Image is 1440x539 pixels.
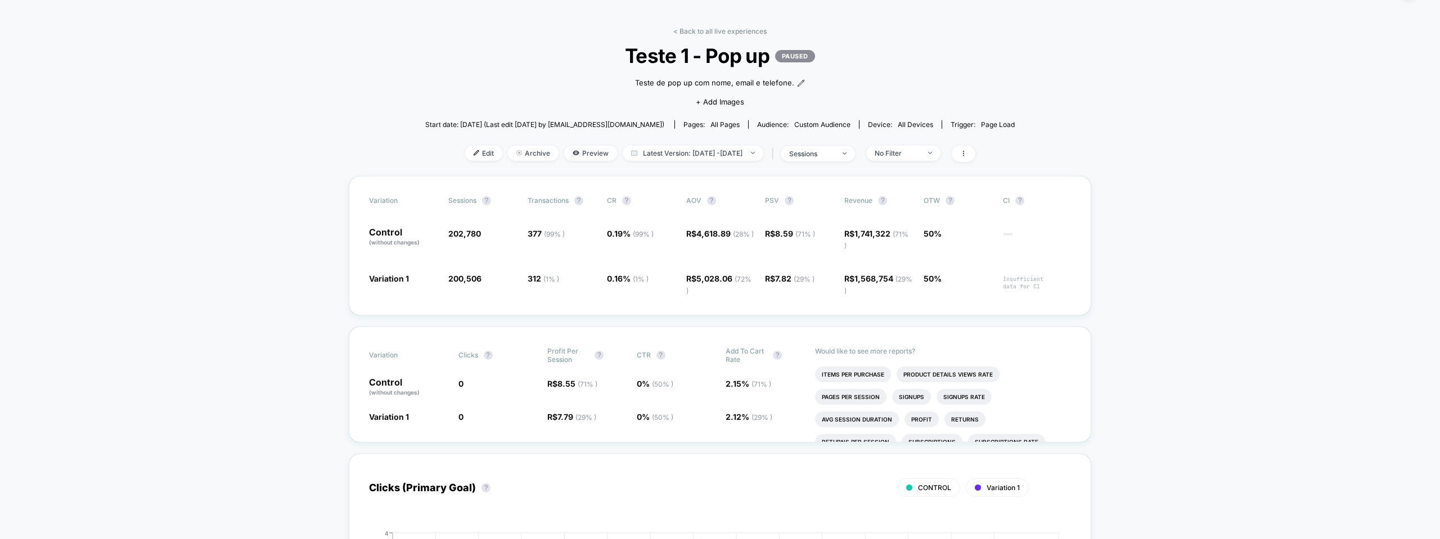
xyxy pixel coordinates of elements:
li: Items Per Purchase [815,366,891,382]
span: 50% [924,274,942,283]
span: Edit [465,146,502,161]
img: end [843,152,847,155]
span: Preview [564,146,617,161]
span: Page Load [981,120,1015,129]
button: ? [1015,196,1024,205]
span: 5,028.06 [686,274,751,295]
span: ( 99 % ) [544,230,565,238]
li: Returns [944,411,985,427]
span: Start date: [DATE] (Last edit [DATE] by [EMAIL_ADDRESS][DOMAIN_NAME]) [425,120,664,129]
span: ( 50 % ) [652,413,673,422]
span: ( 50 % ) [652,380,673,388]
span: Archive [508,146,559,161]
a: < Back to all live experiences [673,27,767,35]
span: Teste 1 - Pop up [455,44,985,67]
span: (without changes) [369,239,420,246]
span: Variation 1 [987,483,1020,492]
button: ? [707,196,716,205]
span: 7.79 [557,412,596,422]
span: 8.55 [557,379,597,388]
span: R$ [686,229,754,238]
span: 0 [458,379,463,388]
span: 7.82 [775,274,814,283]
span: 8.59 [775,229,815,238]
span: Profit Per Session [547,347,589,364]
button: ? [946,196,955,205]
span: ( 71 % ) [578,380,597,388]
span: Latest Version: [DATE] - [DATE] [623,146,763,161]
li: Signups Rate [937,389,992,405]
span: OTW [924,196,985,205]
span: ( 1 % ) [543,275,559,283]
span: ( 29 % ) [794,275,814,283]
span: Transactions [528,196,569,205]
span: 4,618.89 [696,229,754,238]
span: Revenue [844,196,872,205]
span: ( 99 % ) [633,230,654,238]
span: ( 28 % ) [733,230,754,238]
span: Sessions [448,196,476,205]
button: ? [484,351,493,360]
button: ? [656,351,665,360]
button: ? [574,196,583,205]
span: CONTROL [918,483,951,492]
span: ( 71 % ) [844,230,908,250]
span: ( 72 % ) [686,275,751,295]
span: --- [1003,230,1071,250]
span: 0 [458,412,463,422]
span: Teste de pop up com nome, email e telefone. [635,78,794,89]
span: ( 71 % ) [751,380,771,388]
span: R$ [686,274,751,295]
span: R$ [765,274,814,283]
span: 0.19 % [607,229,654,238]
span: R$ [765,229,815,238]
span: 1,741,322 [844,229,908,250]
p: Would like to see more reports? [815,347,1072,355]
li: Avg Session Duration [815,411,899,427]
li: Subscriptions [902,434,962,450]
span: Device: [859,120,942,129]
span: CI [1003,196,1065,205]
span: 2.12 % [726,412,772,422]
span: Custom Audience [794,120,850,129]
span: 2.15 % [726,379,771,388]
span: | [769,146,781,162]
span: 50% [924,229,942,238]
span: 0 % [637,379,673,388]
span: Variation [369,347,431,364]
span: 0 % [637,412,673,422]
span: ( 29 % ) [575,413,596,422]
li: Product Details Views Rate [897,366,1000,382]
div: No Filter [875,149,920,157]
span: 202,780 [448,229,481,238]
button: ? [878,196,887,205]
span: 377 [528,229,565,238]
button: ? [481,483,490,492]
span: Variation [369,196,431,205]
span: 312 [528,274,559,283]
span: ( 29 % ) [751,413,772,422]
span: AOV [686,196,701,205]
button: ? [773,351,782,360]
p: Control [369,378,447,397]
span: CTR [637,351,651,359]
li: Returns Per Session [815,434,896,450]
span: Variation 1 [369,274,409,283]
button: ? [622,196,631,205]
li: Subscriptions Rate [968,434,1045,450]
span: ( 71 % ) [795,230,815,238]
button: ? [595,351,604,360]
span: Clicks [458,351,478,359]
tspan: 4 [385,529,388,536]
span: R$ [844,229,908,250]
span: ( 1 % ) [633,275,649,283]
span: R$ [844,274,912,295]
div: sessions [789,150,834,158]
img: end [516,150,522,156]
div: Trigger: [951,120,1015,129]
span: (without changes) [369,389,420,396]
button: ? [785,196,794,205]
div: Pages: [683,120,740,129]
button: ? [482,196,491,205]
span: Insufficient data for CI [1003,275,1071,295]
